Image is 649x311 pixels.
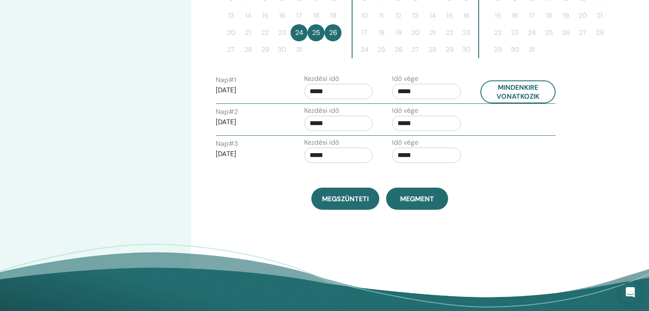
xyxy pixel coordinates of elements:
[274,41,291,58] button: 30
[291,7,308,24] button: 17
[216,117,285,127] p: [DATE]
[424,24,441,41] button: 21
[620,282,641,302] div: Open Intercom Messenger
[441,24,458,41] button: 22
[540,24,557,41] button: 25
[540,7,557,24] button: 18
[356,24,373,41] button: 17
[322,194,369,203] span: Megszünteti
[557,7,574,24] button: 19
[356,41,373,58] button: 24
[373,41,390,58] button: 25
[506,41,523,58] button: 30
[216,139,238,149] label: Nap # 3
[274,7,291,24] button: 16
[407,41,424,58] button: 27
[591,7,608,24] button: 21
[458,7,475,24] button: 16
[489,24,506,41] button: 22
[392,106,418,116] label: Idő vége
[373,7,390,24] button: 11
[392,74,418,84] label: Idő vége
[390,24,407,41] button: 19
[407,24,424,41] button: 20
[441,7,458,24] button: 15
[407,7,424,24] button: 13
[356,7,373,24] button: 10
[489,41,506,58] button: 29
[223,24,240,41] button: 20
[223,7,240,24] button: 13
[274,24,291,41] button: 23
[506,7,523,24] button: 16
[223,41,240,58] button: 27
[216,85,285,95] p: [DATE]
[257,41,274,58] button: 29
[574,24,591,41] button: 27
[308,24,324,41] button: 25
[458,24,475,41] button: 23
[523,41,540,58] button: 31
[506,24,523,41] button: 23
[373,24,390,41] button: 18
[311,188,379,210] a: Megszünteti
[216,107,238,117] label: Nap # 2
[523,7,540,24] button: 17
[424,41,441,58] button: 28
[392,137,418,148] label: Idő vége
[240,41,257,58] button: 28
[291,41,308,58] button: 31
[304,137,339,148] label: Kezdési idő
[574,7,591,24] button: 20
[291,24,308,41] button: 24
[304,74,339,84] label: Kezdési idő
[390,7,407,24] button: 12
[400,194,434,203] span: Megment
[591,24,608,41] button: 28
[257,7,274,24] button: 15
[324,24,341,41] button: 26
[390,41,407,58] button: 26
[240,7,257,24] button: 14
[308,7,324,24] button: 18
[386,188,448,210] button: Megment
[240,24,257,41] button: 21
[489,7,506,24] button: 15
[216,75,236,85] label: Nap # 1
[424,7,441,24] button: 14
[557,24,574,41] button: 26
[216,149,285,159] p: [DATE]
[480,80,556,103] button: Mindenkire vonatkozik
[523,24,540,41] button: 24
[441,41,458,58] button: 29
[304,106,339,116] label: Kezdési idő
[324,7,341,24] button: 19
[458,41,475,58] button: 30
[257,24,274,41] button: 22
